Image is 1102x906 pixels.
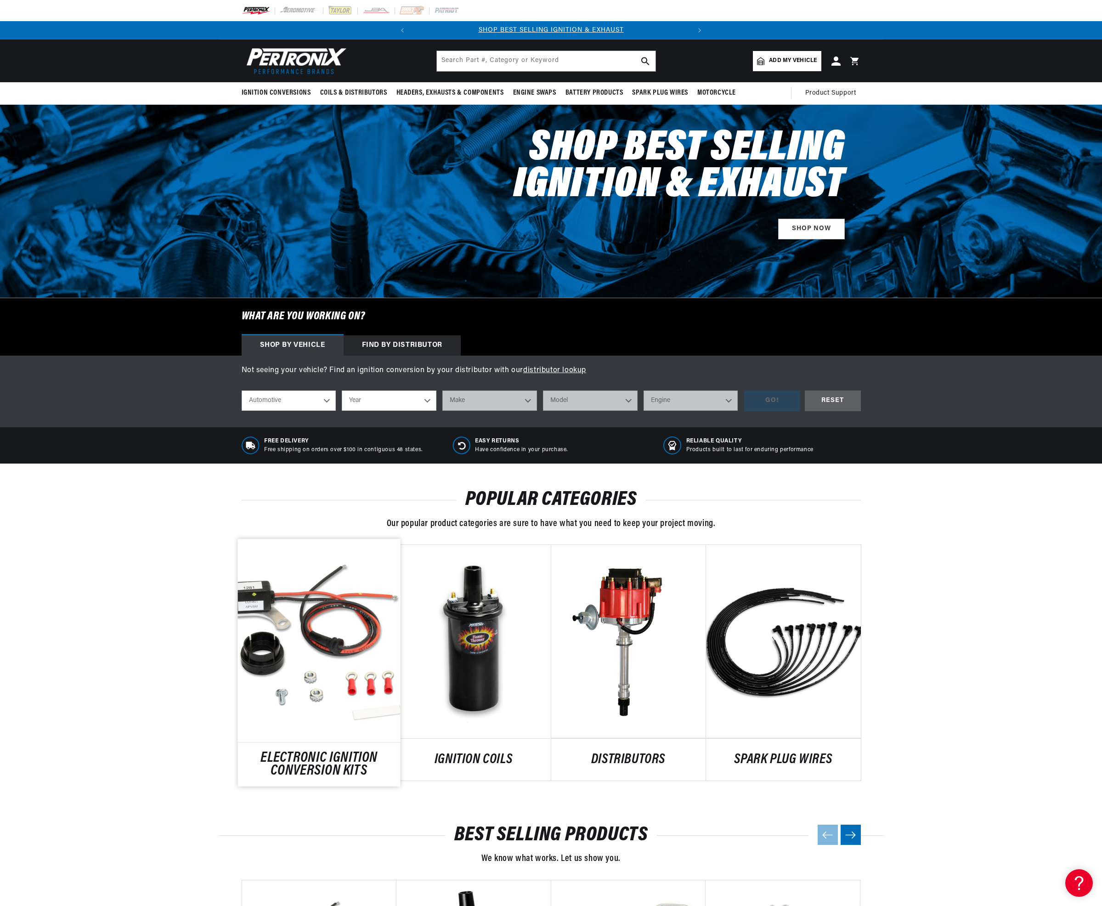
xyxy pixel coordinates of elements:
[635,51,656,71] button: search button
[513,88,556,98] span: Engine Swaps
[342,391,436,411] select: Year
[442,391,537,411] select: Make
[242,88,311,98] span: Ignition Conversions
[219,298,884,335] h6: What are you working on?
[686,437,814,445] span: RELIABLE QUALITY
[818,825,838,845] button: Previous slide
[693,82,740,104] summary: Motorcycle
[778,219,845,239] a: SHOP NOW
[237,752,400,777] a: ELECTRONIC IGNITION CONVERSION KITS
[475,437,568,445] span: Easy Returns
[344,335,461,356] div: Find by Distributor
[686,446,814,454] p: Products built to last for enduring performance
[242,82,316,104] summary: Ignition Conversions
[805,82,861,104] summary: Product Support
[509,82,561,104] summary: Engine Swaps
[264,446,423,454] p: Free shipping on orders over $100 in contiguous 48 states.
[320,88,387,98] span: Coils & Distributors
[753,51,821,71] a: Add my vehicle
[697,88,736,98] span: Motorcycle
[475,446,568,454] p: Have confidence in your purchase.
[644,391,738,411] select: Engine
[242,45,347,77] img: Pertronix
[242,491,861,509] h2: POPULAR CATEGORIES
[523,367,586,374] a: distributor lookup
[543,391,638,411] select: Model
[437,51,656,71] input: Search Part #, Category or Keyword
[242,391,336,411] select: Ride Type
[805,88,856,98] span: Product Support
[242,335,344,356] div: Shop by vehicle
[452,130,845,204] h2: Shop Best Selling Ignition & Exhaust
[479,27,624,34] a: SHOP BEST SELLING IGNITION & EXHAUST
[412,25,690,35] div: Announcement
[393,21,412,40] button: Translation missing: en.sections.announcements.previous_announcement
[387,519,716,528] span: Our popular product categories are sure to have what you need to keep your project moving.
[690,21,709,40] button: Translation missing: en.sections.announcements.next_announcement
[219,21,884,40] slideshow-component: Translation missing: en.sections.announcements.announcement_bar
[841,825,861,845] button: Next slide
[627,82,693,104] summary: Spark Plug Wires
[805,391,861,411] div: RESET
[706,754,861,766] a: SPARK PLUG WIRES
[396,88,504,98] span: Headers, Exhausts & Components
[392,82,509,104] summary: Headers, Exhausts & Components
[632,88,688,98] span: Spark Plug Wires
[551,754,706,766] a: DISTRIBUTORS
[412,25,690,35] div: 1 of 2
[316,82,392,104] summary: Coils & Distributors
[565,88,623,98] span: Battery Products
[561,82,628,104] summary: Battery Products
[219,851,884,866] p: We know what works. Let us show you.
[264,437,423,445] span: Free Delivery
[769,57,817,65] span: Add my vehicle
[396,754,551,766] a: IGNITION COILS
[454,827,648,844] a: BEST SELLING PRODUCTS
[242,365,861,377] p: Not seeing your vehicle? Find an ignition conversion by your distributor with our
